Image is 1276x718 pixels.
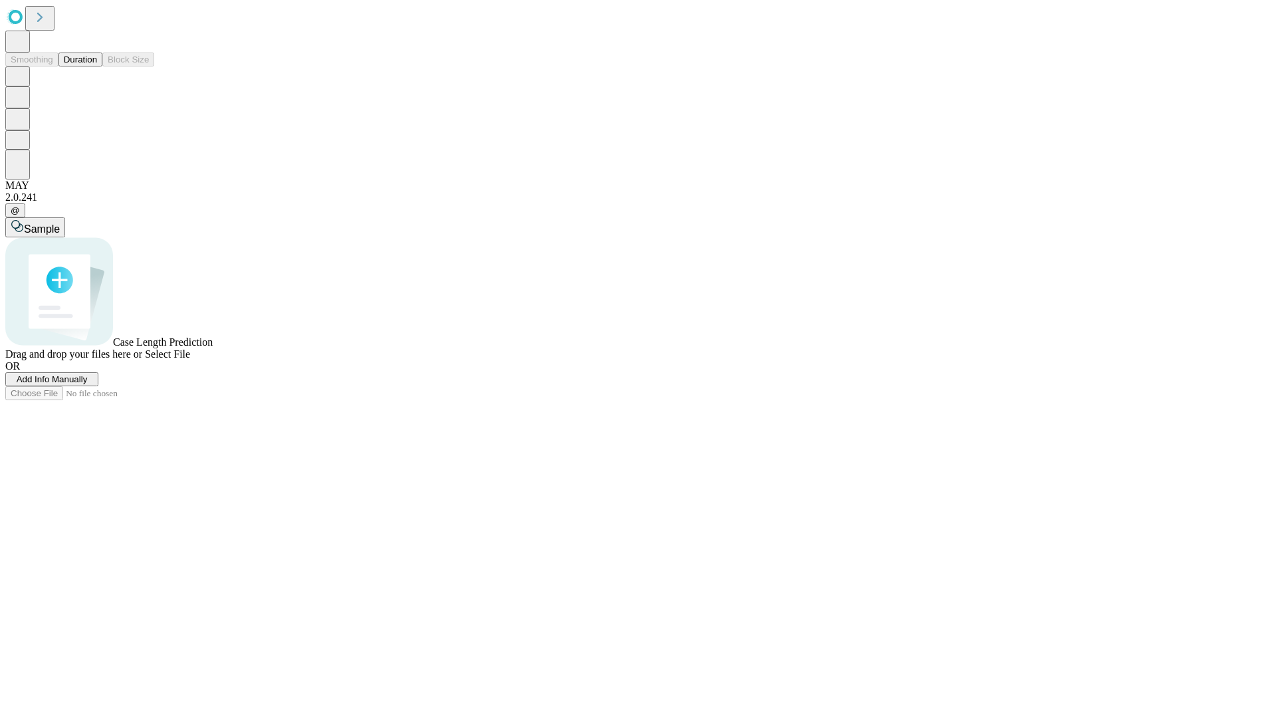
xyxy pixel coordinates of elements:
[5,372,98,386] button: Add Info Manually
[58,53,102,66] button: Duration
[5,360,20,372] span: OR
[24,223,60,235] span: Sample
[5,179,1271,191] div: MAY
[5,53,58,66] button: Smoothing
[17,374,88,384] span: Add Info Manually
[11,205,20,215] span: @
[113,336,213,348] span: Case Length Prediction
[102,53,154,66] button: Block Size
[5,191,1271,203] div: 2.0.241
[145,348,190,360] span: Select File
[5,217,65,237] button: Sample
[5,348,142,360] span: Drag and drop your files here or
[5,203,25,217] button: @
